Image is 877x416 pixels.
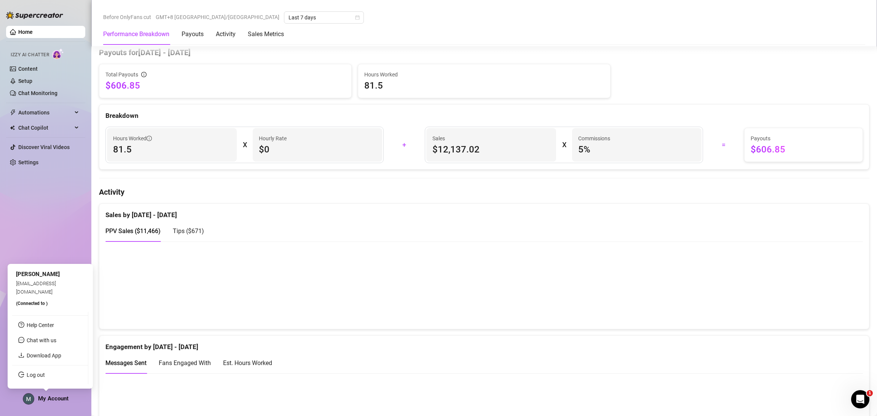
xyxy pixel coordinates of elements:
span: (Connected to ) [16,301,48,306]
span: $606.85 [105,79,345,92]
a: Chat Monitoring [18,90,57,96]
span: $606.85 [751,143,856,156]
div: = [708,139,740,151]
div: X [243,139,247,151]
span: Automations [18,106,72,119]
article: Hourly Rate [259,134,287,143]
span: 81.5 [364,79,604,92]
span: GMT+8 [GEOGRAPHIC_DATA]/[GEOGRAPHIC_DATA] [156,11,279,23]
span: Last 7 days [289,12,359,23]
h4: Payouts for [DATE] - [DATE] [99,47,869,58]
img: logo-BBDzfeDw.svg [6,11,63,19]
span: 1 [867,390,873,396]
div: Payouts [182,30,204,39]
span: Payouts [751,134,856,143]
span: [PERSON_NAME] [16,271,60,278]
div: Engagement by [DATE] - [DATE] [105,336,863,352]
span: info-circle [141,72,147,77]
span: 5 % [578,143,696,156]
span: message [18,337,24,343]
span: Tips ( $671 ) [173,227,204,235]
a: Download App [27,352,61,359]
div: Performance Breakdown [103,30,169,39]
span: Izzy AI Chatter [11,51,49,59]
span: Chat with us [27,337,56,343]
a: Home [18,29,33,35]
span: Hours Worked [364,70,604,79]
article: Commissions [578,134,610,143]
span: 81.5 [113,143,231,156]
span: Messages Sent [105,359,147,367]
span: info-circle [147,136,152,141]
span: calendar [355,15,360,20]
li: Log out [12,369,88,381]
img: ACg8ocLEUq6BudusSbFUgfJHT7ol7Uq-BuQYr5d-mnjl9iaMWv35IQ=s96-c [23,394,34,404]
span: Chat Copilot [18,122,72,134]
div: Est. Hours Worked [223,358,272,368]
span: thunderbolt [10,110,16,116]
a: Settings [18,159,38,165]
a: Log out [27,372,45,378]
span: [EMAIL_ADDRESS][DOMAIN_NAME] [16,280,56,294]
span: Fans Engaged With [159,359,211,367]
div: Sales by [DATE] - [DATE] [105,204,863,220]
img: Chat Copilot [10,125,15,130]
span: Before OnlyFans cut [103,11,151,23]
a: Setup [18,78,32,84]
div: Breakdown [105,111,863,121]
span: My Account [38,395,69,402]
img: AI Chatter [52,48,64,59]
div: X [562,139,566,151]
a: Help Center [27,322,54,328]
div: Activity [216,30,236,39]
h4: Activity [99,187,869,197]
span: Hours Worked [113,134,152,143]
span: Total Payouts [105,70,138,79]
a: Discover Viral Videos [18,144,70,150]
span: $0 [259,143,376,156]
span: Sales [432,134,550,143]
iframe: Intercom live chat [851,390,869,408]
span: $12,137.02 [432,143,550,156]
div: Sales Metrics [248,30,284,39]
div: + [388,139,420,151]
a: Content [18,66,38,72]
span: PPV Sales ( $11,466 ) [105,227,161,235]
